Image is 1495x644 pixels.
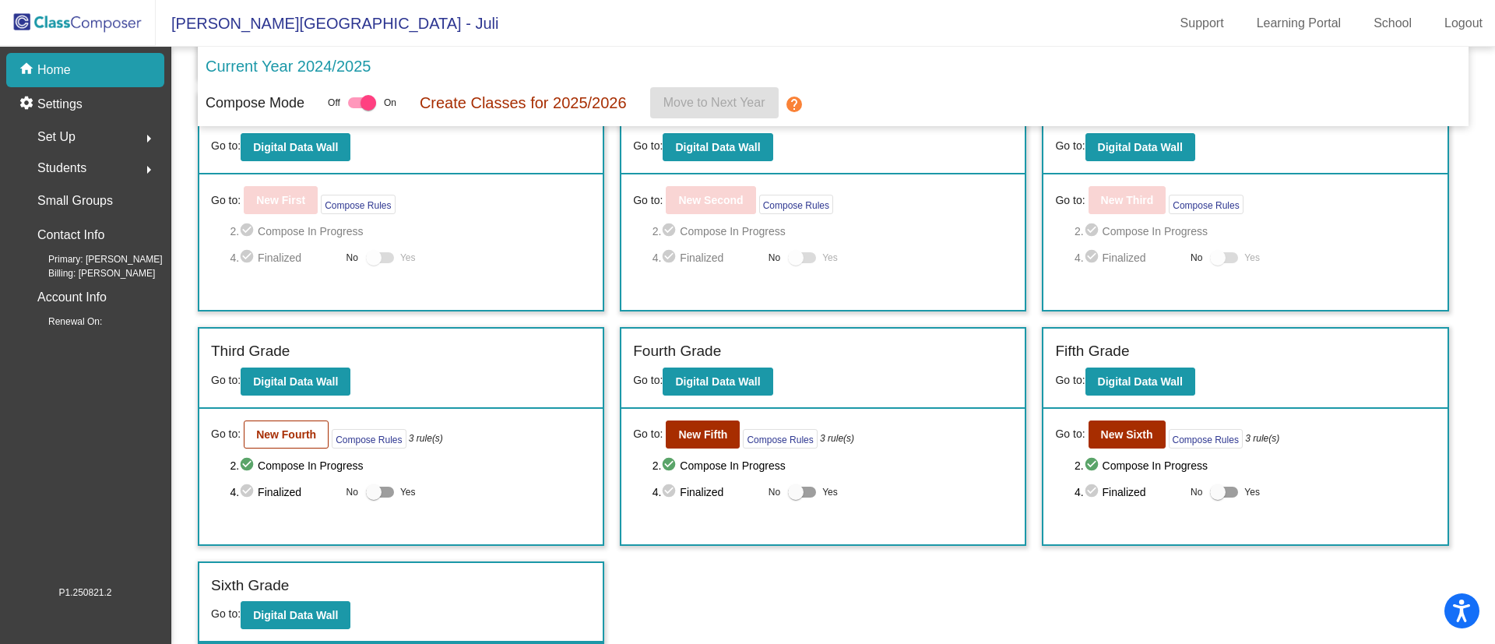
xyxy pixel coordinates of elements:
[661,483,680,501] mat-icon: check_circle
[822,483,838,501] span: Yes
[256,194,305,206] b: New First
[661,456,680,475] mat-icon: check_circle
[37,126,76,148] span: Set Up
[23,315,102,329] span: Renewal On:
[661,222,680,241] mat-icon: check_circle
[661,248,680,267] mat-icon: check_circle
[1089,186,1166,214] button: New Third
[328,96,340,110] span: Off
[759,195,833,214] button: Compose Rules
[239,456,258,475] mat-icon: check_circle
[633,340,721,363] label: Fourth Grade
[346,485,358,499] span: No
[1084,222,1103,241] mat-icon: check_circle
[37,95,83,114] p: Settings
[1075,456,1436,475] span: 2. Compose In Progress
[822,248,838,267] span: Yes
[230,483,338,501] span: 4. Finalized
[1101,428,1153,441] b: New Sixth
[23,266,155,280] span: Billing: [PERSON_NAME]
[239,222,258,241] mat-icon: check_circle
[241,133,350,161] button: Digital Data Wall
[663,368,772,396] button: Digital Data Wall
[206,93,304,114] p: Compose Mode
[666,421,740,449] button: New Fifth
[1055,374,1085,386] span: Go to:
[785,95,804,114] mat-icon: help
[1084,248,1103,267] mat-icon: check_circle
[1098,141,1183,153] b: Digital Data Wall
[211,340,290,363] label: Third Grade
[244,421,329,449] button: New Fourth
[139,160,158,179] mat-icon: arrow_right
[633,139,663,152] span: Go to:
[37,224,104,246] p: Contact Info
[675,375,760,388] b: Digital Data Wall
[23,252,163,266] span: Primary: [PERSON_NAME]
[37,190,113,212] p: Small Groups
[1075,248,1183,267] span: 4. Finalized
[666,186,755,214] button: New Second
[1098,375,1183,388] b: Digital Data Wall
[409,431,443,445] i: 3 rule(s)
[653,483,761,501] span: 4. Finalized
[1244,11,1354,36] a: Learning Portal
[139,129,158,148] mat-icon: arrow_right
[211,607,241,620] span: Go to:
[1244,248,1260,267] span: Yes
[206,55,371,78] p: Current Year 2024/2025
[239,483,258,501] mat-icon: check_circle
[820,431,854,445] i: 3 rule(s)
[1168,11,1236,36] a: Support
[211,139,241,152] span: Go to:
[211,426,241,442] span: Go to:
[241,601,350,629] button: Digital Data Wall
[1101,194,1154,206] b: New Third
[1191,485,1202,499] span: No
[633,426,663,442] span: Go to:
[420,91,627,114] p: Create Classes for 2025/2026
[37,287,107,308] p: Account Info
[1084,483,1103,501] mat-icon: check_circle
[230,248,338,267] span: 4. Finalized
[1245,431,1279,445] i: 3 rule(s)
[19,61,37,79] mat-icon: home
[211,192,241,209] span: Go to:
[37,157,86,179] span: Students
[769,251,780,265] span: No
[19,95,37,114] mat-icon: settings
[211,575,289,597] label: Sixth Grade
[332,429,406,449] button: Compose Rules
[675,141,760,153] b: Digital Data Wall
[1055,426,1085,442] span: Go to:
[678,194,743,206] b: New Second
[400,248,416,267] span: Yes
[1055,192,1085,209] span: Go to:
[653,456,1014,475] span: 2. Compose In Progress
[239,248,258,267] mat-icon: check_circle
[37,61,71,79] p: Home
[678,428,727,441] b: New Fifth
[1085,133,1195,161] button: Digital Data Wall
[1075,222,1436,241] span: 2. Compose In Progress
[253,375,338,388] b: Digital Data Wall
[769,485,780,499] span: No
[321,195,395,214] button: Compose Rules
[1361,11,1424,36] a: School
[1191,251,1202,265] span: No
[346,251,358,265] span: No
[244,186,318,214] button: New First
[650,87,779,118] button: Move to Next Year
[1432,11,1495,36] a: Logout
[211,374,241,386] span: Go to:
[1244,483,1260,501] span: Yes
[653,222,1014,241] span: 2. Compose In Progress
[400,483,416,501] span: Yes
[743,429,817,449] button: Compose Rules
[230,222,591,241] span: 2. Compose In Progress
[253,141,338,153] b: Digital Data Wall
[1085,368,1195,396] button: Digital Data Wall
[663,96,765,109] span: Move to Next Year
[230,456,591,475] span: 2. Compose In Progress
[663,133,772,161] button: Digital Data Wall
